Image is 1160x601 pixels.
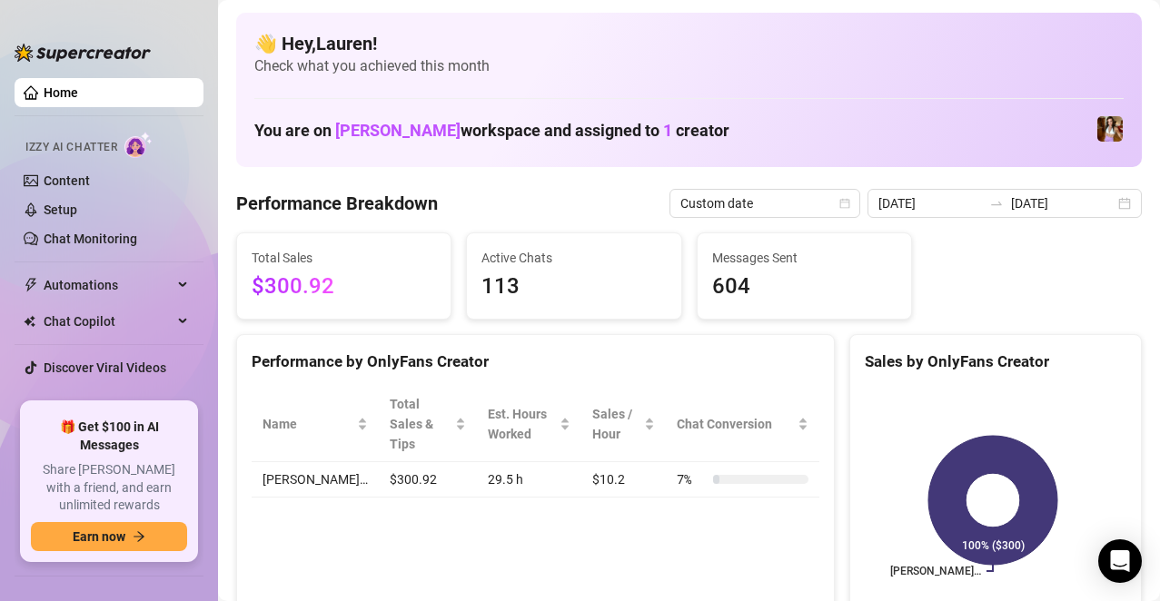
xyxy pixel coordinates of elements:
span: arrow-right [133,530,145,543]
td: [PERSON_NAME]… [252,462,379,498]
span: swap-right [989,196,1004,211]
div: Open Intercom Messenger [1098,539,1142,583]
a: Content [44,173,90,188]
span: Custom date [680,190,849,217]
h4: 👋 Hey, Lauren ! [254,31,1124,56]
span: calendar [839,198,850,209]
span: 604 [712,270,897,304]
th: Total Sales & Tips [379,387,477,462]
th: Name [252,387,379,462]
span: Izzy AI Chatter [25,139,117,156]
span: Automations [44,271,173,300]
input: End date [1011,193,1115,213]
div: Sales by OnlyFans Creator [865,350,1126,374]
td: $300.92 [379,462,477,498]
span: [PERSON_NAME] [335,121,461,140]
th: Chat Conversion [666,387,819,462]
span: Sales / Hour [592,404,640,444]
td: 29.5 h [477,462,581,498]
span: 🎁 Get $100 in AI Messages [31,419,187,454]
h4: Performance Breakdown [236,191,438,216]
span: to [989,196,1004,211]
td: $10.2 [581,462,666,498]
img: AI Chatter [124,132,153,158]
img: Chat Copilot [24,315,35,328]
span: Earn now [73,529,125,544]
span: Name [263,414,353,434]
text: [PERSON_NAME]… [890,565,981,577]
input: Start date [878,193,982,213]
img: logo-BBDzfeDw.svg [15,44,151,62]
span: Active Chats [481,248,666,268]
span: 7 % [677,469,706,489]
div: Performance by OnlyFans Creator [252,350,819,374]
button: Earn nowarrow-right [31,522,187,551]
span: Total Sales [252,248,436,268]
span: thunderbolt [24,278,38,292]
span: Chat Copilot [44,307,173,336]
img: Elena [1097,116,1123,142]
a: Discover Viral Videos [44,360,166,375]
th: Sales / Hour [581,387,666,462]
h1: You are on workspace and assigned to creator [254,121,729,141]
div: Est. Hours Worked [488,404,556,444]
span: Total Sales & Tips [390,394,451,454]
span: Check what you achieved this month [254,56,1124,76]
a: Home [44,85,78,100]
span: Chat Conversion [677,414,794,434]
a: Setup [44,202,77,217]
span: Messages Sent [712,248,897,268]
a: Chat Monitoring [44,232,137,246]
span: 1 [663,121,672,140]
span: $300.92 [252,270,436,304]
span: 113 [481,270,666,304]
span: Share [PERSON_NAME] with a friend, and earn unlimited rewards [31,461,187,515]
